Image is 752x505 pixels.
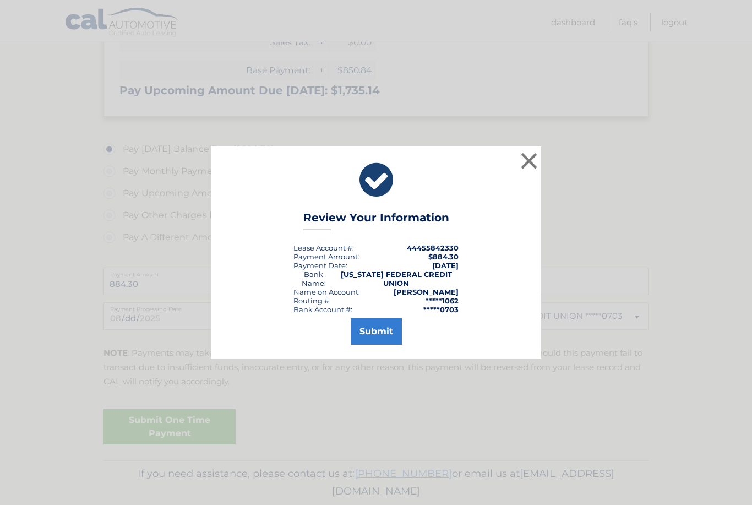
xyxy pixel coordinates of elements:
[518,150,540,172] button: ×
[432,261,459,270] span: [DATE]
[351,318,402,345] button: Submit
[293,270,334,287] div: Bank Name:
[293,261,346,270] span: Payment Date
[293,296,331,305] div: Routing #:
[293,305,352,314] div: Bank Account #:
[303,211,449,230] h3: Review Your Information
[428,252,459,261] span: $884.30
[293,243,354,252] div: Lease Account #:
[293,261,347,270] div: :
[394,287,459,296] strong: [PERSON_NAME]
[341,270,452,287] strong: [US_STATE] FEDERAL CREDIT UNION
[293,252,359,261] div: Payment Amount:
[293,287,360,296] div: Name on Account:
[407,243,459,252] strong: 44455842330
